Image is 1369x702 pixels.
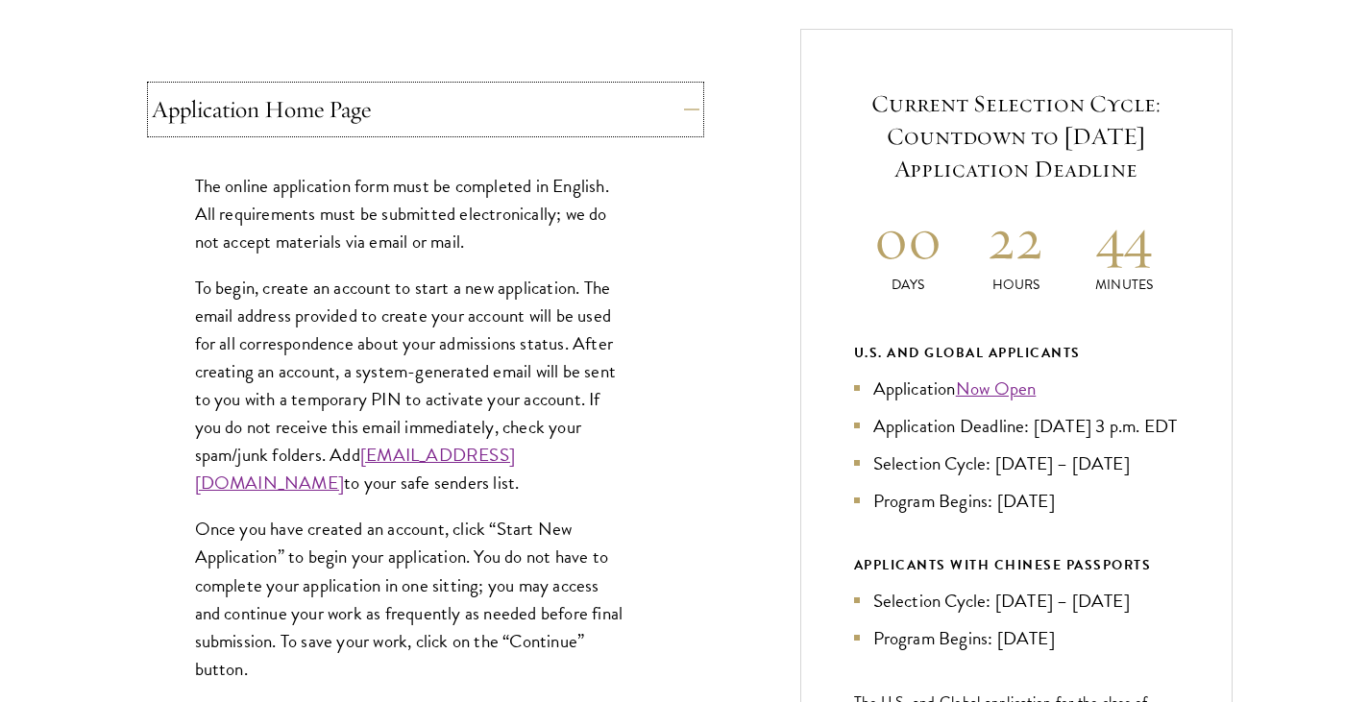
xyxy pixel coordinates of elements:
li: Program Begins: [DATE] [854,487,1179,515]
a: Now Open [956,375,1037,402]
p: Hours [962,275,1070,295]
p: To begin, create an account to start a new application. The email address provided to create your... [195,274,627,497]
li: Application [854,375,1179,402]
p: Days [854,275,963,295]
h2: 22 [962,203,1070,275]
li: Program Begins: [DATE] [854,624,1179,652]
a: [EMAIL_ADDRESS][DOMAIN_NAME] [195,441,515,496]
li: Selection Cycle: [DATE] – [DATE] [854,449,1179,477]
h5: Current Selection Cycle: Countdown to [DATE] Application Deadline [854,87,1179,185]
li: Selection Cycle: [DATE] – [DATE] [854,587,1179,615]
h2: 44 [1070,203,1179,275]
button: Application Home Page [152,86,699,133]
p: The online application form must be completed in English. All requirements must be submitted elec... [195,172,627,255]
div: U.S. and Global Applicants [854,341,1179,365]
div: APPLICANTS WITH CHINESE PASSPORTS [854,553,1179,577]
li: Application Deadline: [DATE] 3 p.m. EDT [854,412,1179,440]
p: Minutes [1070,275,1179,295]
h2: 00 [854,203,963,275]
p: Once you have created an account, click “Start New Application” to begin your application. You do... [195,515,627,682]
